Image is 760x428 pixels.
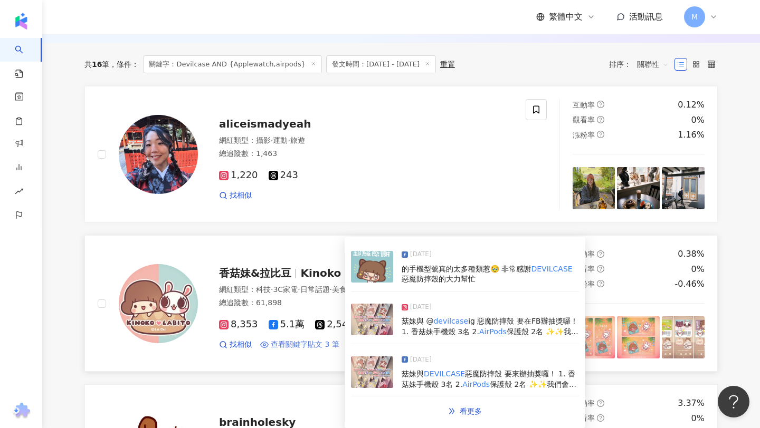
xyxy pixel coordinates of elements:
a: KOL Avatar香菇妹&拉比豆Kinoko & Labito網紅類型：科技·3C家電·日常話題·美食·命理占卜總追蹤數：61,8988,3535.1萬2,541找相似查看關鍵字貼文 3 筆互... [84,235,718,372]
mark: DEVILCASE [424,369,465,378]
span: 互動率 [573,101,595,109]
span: 條件 ： [109,60,139,69]
img: post-image [351,251,393,283]
span: 繁體中文 [549,11,583,23]
span: [DATE] [410,249,432,260]
mark: devilcase [433,317,468,325]
img: KOL Avatar [119,264,198,343]
span: question-circle [597,400,604,407]
span: 查看關鍵字貼文 3 筆 [271,339,339,350]
span: 活動訊息 [629,12,663,22]
div: 重置 [440,60,455,69]
span: 5.1萬 [269,319,305,330]
span: 觀看率 [573,115,595,124]
a: double-right看更多 [437,401,493,422]
span: Kinoko & Labito [300,267,395,279]
span: double-right [448,407,455,415]
span: 旅遊 [290,136,305,144]
span: M [691,11,698,23]
div: 共 筆 [84,60,109,69]
span: 16 [92,60,102,69]
span: 保護殼 2名 ✨✨我們會隨機抽出五名粉絲✨✨ 趕快來參加吧～❤️ [URL][DOMAIN_NAME] 我們的首頁有粉絲團連結呦 [402,327,578,356]
span: 1,220 [219,170,258,181]
span: 菇妹與 @ [402,317,433,325]
span: · [330,285,332,294]
span: 2,541 [315,319,354,330]
span: ig 惡魔防摔殼 要在FB辦抽獎囉！ 1. 香菇妹手機殼 3名 2. [402,317,578,336]
img: post-image [617,167,660,210]
a: 找相似 [219,190,252,201]
img: post-image [617,316,660,359]
div: 0% [691,264,705,275]
span: question-circle [597,280,604,287]
span: · [271,136,273,144]
span: 運動 [273,136,288,144]
div: 網紅類型 ： [219,135,513,146]
div: -0.46% [674,278,705,290]
div: 排序： [609,56,674,73]
span: [DATE] [410,302,432,313]
span: 日常話題 [300,285,330,294]
mark: AirPods [479,327,507,336]
span: 惡魔防摔殼 要來辦抽獎囉！ 1. 香菇妹手機殼 3名 2. [402,369,575,388]
div: 0.38% [678,248,705,260]
span: question-circle [597,101,604,108]
mark: AirPods [462,380,490,388]
span: question-circle [597,116,604,123]
span: rise [15,181,23,205]
span: question-circle [597,131,604,138]
span: · [288,136,290,144]
span: 惡魔防摔殼的大力幫忙 [402,275,476,283]
span: 發文時間：[DATE] - [DATE] [326,55,436,73]
div: 總追蹤數 ： 1,463 [219,149,513,159]
span: 攝影 [256,136,271,144]
img: KOL Avatar [119,115,198,194]
div: 網紅類型 ： [219,285,513,295]
a: 找相似 [219,339,252,350]
span: 觀看率 [573,265,595,273]
span: · [298,285,300,294]
span: 觀看率 [573,414,595,422]
span: 科技 [256,285,271,294]
span: 的手機型號真的太多種類惹🥹 非常感謝 [402,265,531,273]
img: post-image [351,356,393,388]
span: · [271,285,273,294]
img: logo icon [13,13,30,30]
a: KOL Avataraliceismadyeah網紅類型：攝影·運動·旅遊總追蹤數：1,4631,220243找相似互動率question-circle0.12%觀看率question-circ... [84,86,718,222]
img: post-image [573,316,615,359]
span: aliceismadyeah [219,118,311,130]
span: 菇妹與 [402,369,424,378]
span: question-circle [597,265,604,273]
span: 互動率 [573,399,595,407]
span: 243 [269,170,298,181]
img: post-image [662,316,705,359]
div: 3.37% [678,397,705,409]
div: 總追蹤數 ： 61,898 [219,298,513,308]
span: 香菇妹&拉比豆 [219,267,291,279]
span: 保護殼 2名 ✨✨我們會隨機抽出五名粉絲✨✨ 中獎者請私訊菇妹📩 可以選擇自己的手機型號及想要的款式喔！ 若不確定是否有你的型號 歡迎到 [402,380,576,420]
span: 找相似 [230,190,252,201]
span: 漲粉率 [573,131,595,139]
img: post-image [573,167,615,210]
span: 看更多 [460,407,482,415]
span: question-circle [597,250,604,258]
span: 互動率 [573,250,595,258]
mark: DEVILCASE [531,265,572,273]
span: 找相似 [230,339,252,350]
span: question-circle [597,414,604,422]
a: search [15,38,36,79]
iframe: Help Scout Beacon - Open [718,386,749,417]
div: 0% [691,413,705,424]
span: 漲粉率 [573,280,595,288]
img: post-image [662,167,705,210]
div: 0.12% [678,99,705,111]
img: chrome extension [11,403,32,420]
div: 1.16% [678,129,705,141]
span: 美食 [332,285,347,294]
span: 3C家電 [273,285,298,294]
span: 8,353 [219,319,258,330]
span: 關聯性 [637,56,669,73]
div: 0% [691,114,705,126]
span: 關鍵字：Devilcase AND {Applewatch,airpods} [143,55,322,73]
img: post-image [351,304,393,335]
